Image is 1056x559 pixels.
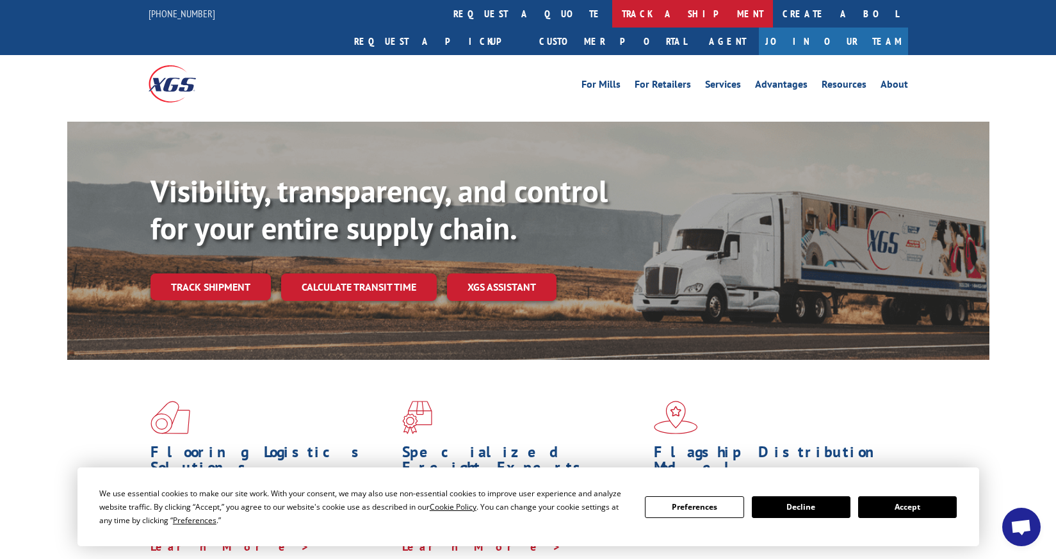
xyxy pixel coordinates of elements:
[402,539,562,554] a: Learn More >
[654,401,698,434] img: xgs-icon-flagship-distribution-model-red
[645,496,743,518] button: Preferences
[149,7,215,20] a: [PHONE_NUMBER]
[150,539,310,554] a: Learn More >
[696,28,759,55] a: Agent
[150,171,608,248] b: Visibility, transparency, and control for your entire supply chain.
[755,79,808,93] a: Advantages
[654,444,896,482] h1: Flagship Distribution Model
[635,79,691,93] a: For Retailers
[345,28,530,55] a: Request a pickup
[150,401,190,434] img: xgs-icon-total-supply-chain-intelligence-red
[99,487,630,527] div: We use essential cookies to make our site work. With your consent, we may also use non-essential ...
[402,444,644,482] h1: Specialized Freight Experts
[77,467,979,546] div: Cookie Consent Prompt
[150,273,271,300] a: Track shipment
[752,496,850,518] button: Decline
[705,79,741,93] a: Services
[1002,508,1041,546] div: Open chat
[430,501,476,512] span: Cookie Policy
[759,28,908,55] a: Join Our Team
[530,28,696,55] a: Customer Portal
[150,444,393,482] h1: Flooring Logistics Solutions
[281,273,437,301] a: Calculate transit time
[881,79,908,93] a: About
[447,273,556,301] a: XGS ASSISTANT
[173,515,216,526] span: Preferences
[581,79,621,93] a: For Mills
[822,79,866,93] a: Resources
[858,496,957,518] button: Accept
[402,401,432,434] img: xgs-icon-focused-on-flooring-red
